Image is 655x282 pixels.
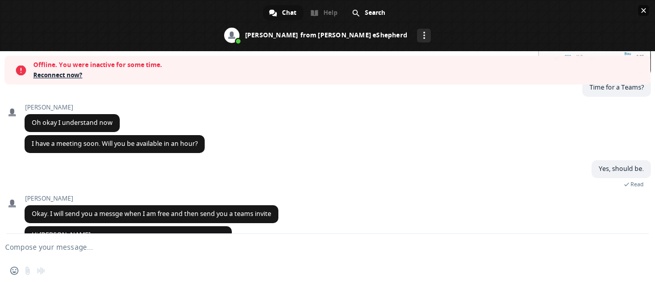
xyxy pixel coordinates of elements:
span: Insert an emoji [10,267,18,275]
span: Chat [282,5,296,20]
div: Search [346,5,392,20]
span: Read [630,181,644,188]
span: Oh okay I understand now [32,118,113,127]
span: Close chat [638,5,649,16]
span: Yes, should be. [599,164,644,173]
span: Time for a Teams? [589,83,644,92]
span: Okay. I will send you a messge when I am free and then send you a teams invite [32,209,271,218]
span: [PERSON_NAME] [25,104,120,111]
div: More channels [417,29,431,42]
span: Reconnect now? [33,70,645,80]
span: [PERSON_NAME] [25,195,278,202]
span: Hi [PERSON_NAME], My meeting go cancelled. I can talk now. I will send you an invite [32,230,225,248]
textarea: Compose your message... [5,243,617,252]
span: Offline. You were inactive for some time. [33,60,645,70]
span: Search [365,5,385,20]
span: I have a meeting soon. Will you be available in an hour? [32,139,198,148]
div: Chat [263,5,303,20]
